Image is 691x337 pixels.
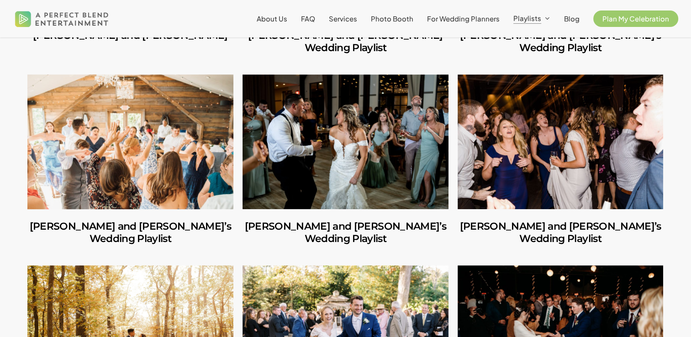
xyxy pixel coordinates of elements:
[458,209,664,256] a: Mike and Amanda’s Wedding Playlist
[427,14,500,23] span: For Wedding Planners
[371,14,413,23] span: Photo Booth
[257,14,287,23] span: About Us
[564,14,580,23] span: Blog
[13,4,111,34] img: A Perfect Blend Entertainment
[593,15,678,22] a: Plan My Celebration
[27,74,233,209] a: Jules and Michelle’s Wedding Playlist
[301,14,315,23] span: FAQ
[329,14,357,23] span: Services
[243,18,448,65] a: Amber and Cooper’s Wedding Playlist
[513,15,550,23] a: Playlists
[243,209,448,256] a: Shannon and Joseph’s Wedding Playlist
[513,14,541,22] span: Playlists
[27,209,233,256] a: Jules and Michelle’s Wedding Playlist
[602,14,669,23] span: Plan My Celebration
[458,18,664,65] a: Ilana and Andrew’s Wedding Playlist
[243,74,448,209] a: Shannon and Joseph’s Wedding Playlist
[329,15,357,22] a: Services
[371,15,413,22] a: Photo Booth
[301,15,315,22] a: FAQ
[257,15,287,22] a: About Us
[458,74,664,209] a: Mike and Amanda’s Wedding Playlist
[427,15,500,22] a: For Wedding Planners
[564,15,580,22] a: Blog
